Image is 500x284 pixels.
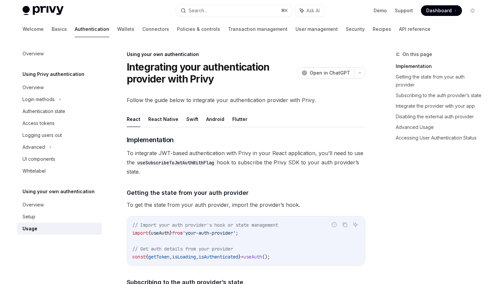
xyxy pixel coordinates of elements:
a: Authentication [75,21,109,37]
a: Policies & controls [177,21,220,37]
span: isAuthenticated [199,254,238,260]
a: Dashboard [421,5,462,16]
button: React Native [148,111,178,127]
a: Advanced Usage [396,122,483,133]
button: Ask AI [295,5,324,17]
span: isLoading [172,254,196,260]
a: Logging users out [17,129,102,141]
div: Access tokens [23,119,55,127]
button: Report incorrect code [330,220,339,229]
span: } [169,230,172,236]
a: Demo [374,7,387,14]
span: from [172,230,183,236]
span: Getting the state from your auth provider [127,188,249,197]
a: Connectors [142,21,169,37]
button: Swift [186,111,198,127]
span: To integrate JWT-based authentication with Privy in your React application, you’ll need to use th... [127,148,365,176]
a: Integrate the provider with your app [396,101,483,111]
div: Using your own authentication [127,51,365,58]
a: Recipes [373,21,391,37]
div: Login methods [23,95,55,103]
span: Dashboard [426,7,452,14]
a: Overview [17,199,102,211]
a: Wallets [117,21,134,37]
span: getToken [148,254,169,260]
a: Usage [17,223,102,235]
h5: Using your own authentication [23,188,95,196]
span: // Import your auth provider's hook or state management [132,222,278,228]
a: Disabling the external auth provider [396,111,483,122]
div: Whitelabel [23,167,46,175]
a: Setup [17,211,102,223]
div: Advanced [23,143,45,151]
a: Overview [17,82,102,93]
span: Ask AI [306,7,320,14]
div: Search... [189,7,207,15]
div: Overview [23,201,44,209]
a: Authentication state [17,105,102,117]
button: Toggle dark mode [467,5,478,16]
span: } [238,254,241,260]
a: Overview [17,48,102,60]
div: UI components [23,155,55,163]
button: Copy the contents from the code block [341,220,349,229]
span: // Get auth details from your provider [132,246,233,252]
a: Access tokens [17,117,102,129]
h5: Using Privy authentication [23,70,84,78]
span: 'your-auth-provider' [183,230,236,236]
span: Implementation [127,135,174,144]
span: { [146,254,148,260]
code: useSubscribeToJwtAuthWithFlag [135,159,217,166]
span: , [196,254,199,260]
span: On this page [402,50,432,58]
button: Android [206,111,224,127]
div: Overview [23,50,44,58]
a: Basics [52,21,67,37]
a: User management [295,21,338,37]
a: API reference [399,21,431,37]
a: Transaction management [228,21,288,37]
span: ⌘ K [281,8,288,13]
a: Welcome [23,21,44,37]
a: Support [395,7,413,14]
a: Implementation [396,61,483,72]
a: Accessing User Authentication Status [396,133,483,143]
div: Logging users out [23,131,62,139]
span: (); [262,254,270,260]
h1: Integrating your authentication provider with Privy [127,61,295,85]
div: Authentication state [23,107,65,115]
button: React [127,111,140,127]
span: Open in ChatGPT [310,70,350,76]
a: Whitelabel [17,165,102,177]
img: light logo [23,6,64,15]
span: { [148,230,151,236]
button: Flutter [232,111,248,127]
span: const [132,254,146,260]
div: Usage [23,225,37,233]
a: Subscribing to the auth provider’s state [396,90,483,101]
span: import [132,230,148,236]
button: Ask AI [351,220,360,229]
span: = [241,254,244,260]
span: To get the state from your auth provider, import the provider’s hook. [127,200,365,209]
button: Open in ChatGPT [297,67,354,79]
span: ; [236,230,238,236]
a: Getting the state from your auth provider [396,72,483,90]
span: useAuth [244,254,262,260]
span: Follow the guide below to integrate your authentication provider with Privy. [127,95,365,105]
span: useAuth [151,230,169,236]
a: UI components [17,153,102,165]
button: Search...⌘K [176,5,292,17]
span: , [169,254,172,260]
div: Setup [23,213,35,221]
div: Overview [23,84,44,91]
a: Security [346,21,365,37]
